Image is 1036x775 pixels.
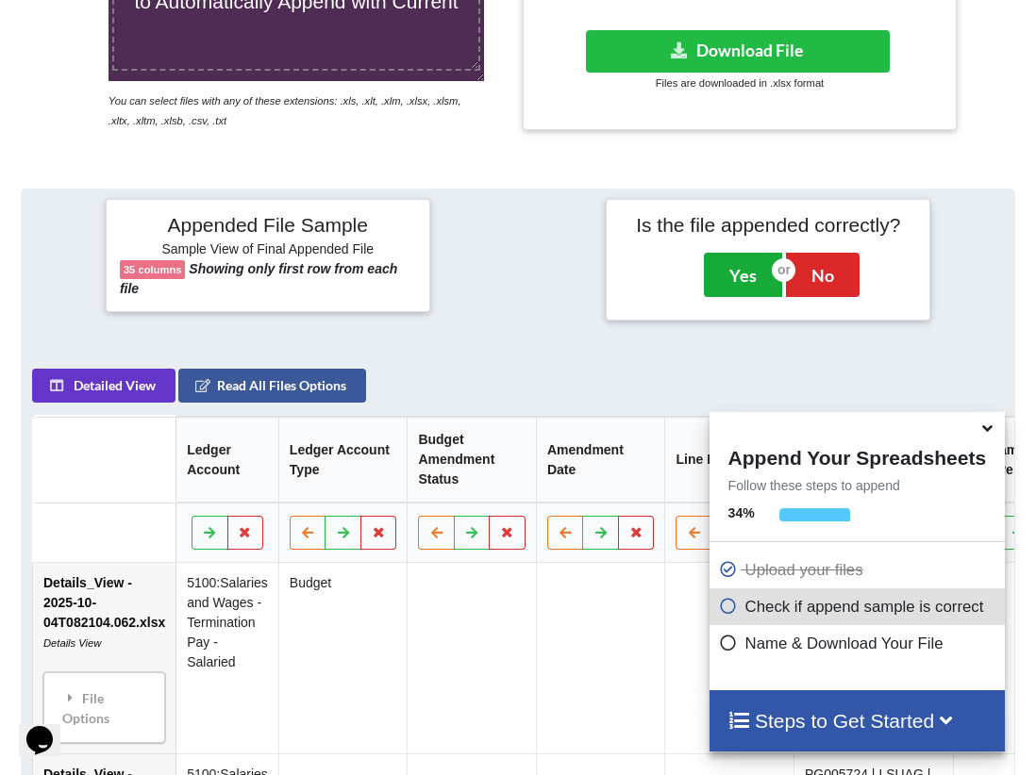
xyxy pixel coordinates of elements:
b: 35 columns [124,264,182,275]
p: Check if append sample is correct [719,595,1000,618]
h4: Appended File Sample [120,213,416,239]
b: Showing only first row from each file [120,261,397,296]
h4: Is the file appended correctly? [620,213,916,237]
button: Read All Files Options [177,369,365,403]
h4: Steps to Get Started [728,709,986,733]
i: You can select files with any of these extensions: .xls, .xlt, .xlm, .xlsx, .xlsm, .xltx, .xltm, ... [109,95,461,126]
th: Line Memo [664,417,794,503]
button: No [786,253,860,296]
h6: Sample View of Final Appended File [120,241,416,260]
button: Detailed View [31,369,175,403]
td: Budget [277,563,407,753]
th: Amendment Date [535,417,664,503]
th: Budget Amendment Status [407,417,536,503]
th: Ledger Account Type [277,417,407,503]
th: Ledger Account [175,417,278,503]
i: Details View [42,637,100,649]
h4: Append Your Spreadsheets [710,441,1005,470]
td: 5100:Salaries and Wages - Termination Pay - Salaried [175,563,278,753]
small: Files are downloaded in .xlsx format [656,77,824,89]
p: Name & Download Your File [719,632,1000,655]
div: File Options [48,678,159,737]
td: Details_View - 2025-10-04T082104.062.xlsx [32,563,175,753]
p: Upload your files [719,558,1000,582]
b: 34 % [728,505,755,520]
iframe: chat widget [19,700,79,756]
p: Follow these steps to append [710,476,1005,495]
button: Download File [586,30,891,73]
button: Yes [704,253,782,296]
